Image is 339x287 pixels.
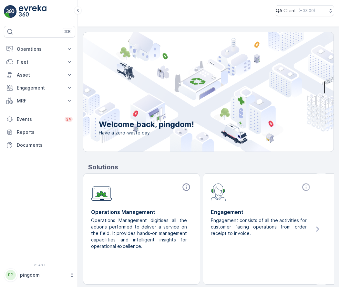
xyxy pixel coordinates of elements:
[17,129,73,135] p: Reports
[4,69,75,81] button: Asset
[211,208,312,216] p: Engagement
[276,7,296,14] p: QA Client
[64,29,71,34] p: ⌘B
[88,162,334,172] p: Solutions
[4,5,17,18] img: logo
[66,117,71,122] p: 34
[17,46,62,52] p: Operations
[211,183,226,201] img: module-icon
[19,5,46,18] img: logo_light-DOdMpM7g.png
[4,81,75,94] button: Engagement
[17,98,62,104] p: MRF
[17,59,62,65] p: Fleet
[4,56,75,69] button: Fleet
[299,8,315,13] p: ( +03:00 )
[91,183,112,201] img: module-icon
[17,142,73,148] p: Documents
[17,72,62,78] p: Asset
[4,263,75,267] span: v 1.48.1
[17,116,61,122] p: Events
[54,32,334,152] img: city illustration
[91,217,187,250] p: Operations Management digitises all the actions performed to deliver a service on the field. It p...
[211,217,307,237] p: Engagement consists of all the activities for customer facing operations from order receipt to in...
[4,139,75,152] a: Documents
[99,119,194,130] p: Welcome back, pingdom!
[4,43,75,56] button: Operations
[91,208,192,216] p: Operations Management
[4,113,75,126] a: Events34
[4,126,75,139] a: Reports
[5,270,16,280] div: PP
[4,268,75,282] button: PPpingdom
[99,130,194,136] span: Have a zero-waste day
[276,5,334,16] button: QA Client(+03:00)
[4,94,75,107] button: MRF
[17,85,62,91] p: Engagement
[20,272,66,278] p: pingdom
